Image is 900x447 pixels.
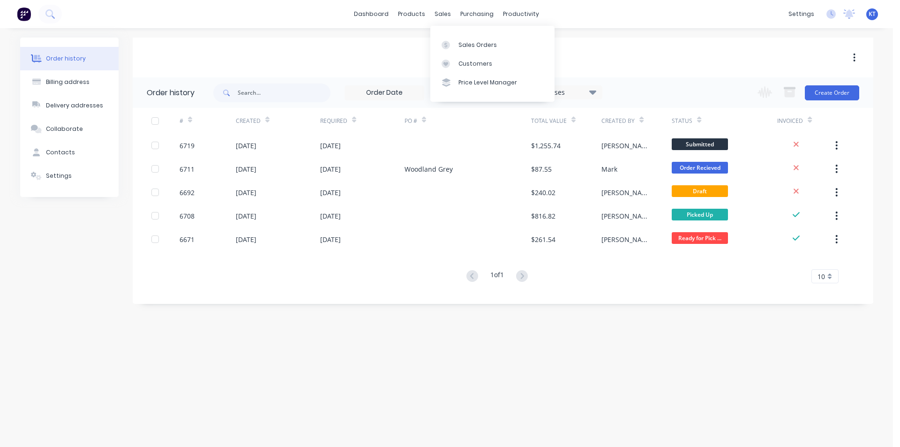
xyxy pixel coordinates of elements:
[672,232,728,244] span: Ready for Pick ...
[147,87,195,98] div: Order history
[320,235,341,244] div: [DATE]
[320,211,341,221] div: [DATE]
[180,141,195,151] div: 6719
[320,117,347,125] div: Required
[601,108,672,134] div: Created By
[17,7,31,21] img: Factory
[672,117,692,125] div: Status
[180,235,195,244] div: 6671
[672,209,728,220] span: Picked Up
[46,101,103,110] div: Delivery addresses
[46,125,83,133] div: Collaborate
[236,117,261,125] div: Created
[349,7,393,21] a: dashboard
[180,211,195,221] div: 6708
[672,185,728,197] span: Draft
[405,108,531,134] div: PO #
[320,108,405,134] div: Required
[238,83,330,102] input: Search...
[777,108,833,134] div: Invoiced
[180,108,236,134] div: #
[46,54,86,63] div: Order history
[20,47,119,70] button: Order history
[46,148,75,157] div: Contacts
[236,211,256,221] div: [DATE]
[430,35,555,54] a: Sales Orders
[784,7,819,21] div: settings
[672,162,728,174] span: Order Recieved
[180,117,183,125] div: #
[601,188,653,197] div: [PERSON_NAME]
[236,108,320,134] div: Created
[531,211,555,221] div: $816.82
[869,10,876,18] span: KT
[320,141,341,151] div: [DATE]
[456,7,498,21] div: purchasing
[180,164,195,174] div: 6711
[46,78,90,86] div: Billing address
[345,86,424,100] input: Order Date
[236,164,256,174] div: [DATE]
[430,54,555,73] a: Customers
[180,188,195,197] div: 6692
[601,235,653,244] div: [PERSON_NAME]
[531,141,561,151] div: $1,255.74
[531,108,601,134] div: Total Value
[320,188,341,197] div: [DATE]
[236,235,256,244] div: [DATE]
[523,87,602,98] div: 18 Statuses
[20,70,119,94] button: Billing address
[236,188,256,197] div: [DATE]
[458,41,497,49] div: Sales Orders
[531,235,555,244] div: $261.54
[20,141,119,164] button: Contacts
[498,7,544,21] div: productivity
[531,188,555,197] div: $240.02
[531,117,567,125] div: Total Value
[805,85,859,100] button: Create Order
[405,164,453,174] div: Woodland Grey
[430,73,555,92] a: Price Level Manager
[490,270,504,283] div: 1 of 1
[777,117,803,125] div: Invoiced
[405,117,417,125] div: PO #
[20,164,119,188] button: Settings
[601,211,653,221] div: [PERSON_NAME]
[672,138,728,150] span: Submitted
[458,60,492,68] div: Customers
[458,78,517,87] div: Price Level Manager
[236,141,256,151] div: [DATE]
[601,164,617,174] div: Mark
[320,164,341,174] div: [DATE]
[672,108,777,134] div: Status
[20,117,119,141] button: Collaborate
[20,94,119,117] button: Delivery addresses
[531,164,552,174] div: $87.55
[46,172,72,180] div: Settings
[817,272,825,281] span: 10
[393,7,430,21] div: products
[601,141,653,151] div: [PERSON_NAME]
[430,7,456,21] div: sales
[601,117,635,125] div: Created By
